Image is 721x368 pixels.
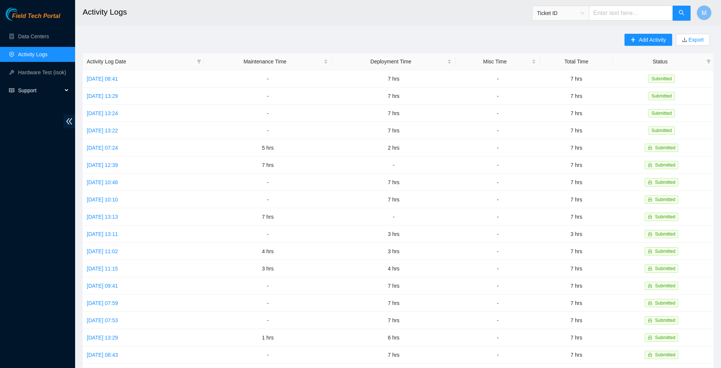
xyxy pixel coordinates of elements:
[649,75,675,83] span: Submitted
[87,214,118,220] a: [DATE] 13:13
[540,53,612,70] th: Total Time
[87,162,118,168] a: [DATE] 12:39
[332,70,456,87] td: 7 hrs
[204,260,332,277] td: 3 hrs
[540,243,612,260] td: 7 hrs
[540,139,612,156] td: 7 hrs
[87,283,118,289] a: [DATE] 09:41
[682,37,687,43] span: download
[655,162,675,168] span: Submitted
[655,180,675,185] span: Submitted
[87,352,118,358] a: [DATE] 08:43
[18,33,49,39] a: Data Centers
[537,8,584,19] span: Ticket ID
[204,208,332,225] td: 7 hrs
[197,59,201,64] span: filter
[18,83,62,98] span: Support
[655,318,675,323] span: Submitted
[456,105,540,122] td: -
[87,179,118,185] a: [DATE] 10:46
[204,346,332,363] td: -
[456,87,540,105] td: -
[701,8,706,18] span: M
[655,352,675,357] span: Submitted
[332,191,456,208] td: 7 hrs
[87,128,118,134] a: [DATE] 13:22
[648,163,652,167] span: lock
[204,70,332,87] td: -
[12,13,60,20] span: Field Tech Portal
[456,294,540,312] td: -
[456,346,540,363] td: -
[649,126,675,135] span: Submitted
[332,243,456,260] td: 3 hrs
[655,214,675,219] span: Submitted
[655,231,675,237] span: Submitted
[456,156,540,174] td: -
[87,248,118,254] a: [DATE] 11:02
[87,335,118,341] a: [DATE] 13:29
[87,266,118,272] a: [DATE] 11:15
[456,191,540,208] td: -
[648,318,652,323] span: lock
[706,59,711,64] span: filter
[540,277,612,294] td: 7 hrs
[540,346,612,363] td: 7 hrs
[332,260,456,277] td: 4 hrs
[63,114,75,128] span: double-left
[687,37,704,43] a: Export
[332,312,456,329] td: 7 hrs
[332,277,456,294] td: 7 hrs
[617,57,703,66] span: Status
[648,146,652,150] span: lock
[648,232,652,236] span: lock
[540,312,612,329] td: 7 hrs
[456,243,540,260] td: -
[87,57,194,66] span: Activity Log Date
[332,174,456,191] td: 7 hrs
[589,6,673,21] input: Enter text here...
[87,231,118,237] a: [DATE] 13:11
[648,215,652,219] span: lock
[204,225,332,243] td: -
[9,88,14,93] span: read
[540,225,612,243] td: 3 hrs
[18,69,66,75] a: Hardware Test (isok)
[332,87,456,105] td: 7 hrs
[648,180,652,185] span: lock
[639,36,666,44] span: Add Activity
[195,56,203,67] span: filter
[204,191,332,208] td: -
[332,156,456,174] td: -
[204,105,332,122] td: -
[540,122,612,139] td: 7 hrs
[648,335,652,340] span: lock
[204,156,332,174] td: 7 hrs
[6,14,60,23] a: Akamai TechnologiesField Tech Portal
[540,294,612,312] td: 7 hrs
[456,260,540,277] td: -
[18,51,48,57] a: Activity Logs
[456,70,540,87] td: -
[630,37,636,43] span: plus
[456,277,540,294] td: -
[655,335,675,340] span: Submitted
[332,122,456,139] td: 7 hrs
[540,174,612,191] td: 7 hrs
[655,145,675,150] span: Submitted
[456,122,540,139] td: -
[648,353,652,357] span: lock
[648,249,652,254] span: lock
[655,197,675,202] span: Submitted
[332,208,456,225] td: -
[679,10,685,17] span: search
[673,6,691,21] button: search
[540,208,612,225] td: 7 hrs
[540,87,612,105] td: 7 hrs
[204,87,332,105] td: -
[648,284,652,288] span: lock
[705,56,712,67] span: filter
[204,277,332,294] td: -
[540,260,612,277] td: 7 hrs
[624,34,672,46] button: plusAdd Activity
